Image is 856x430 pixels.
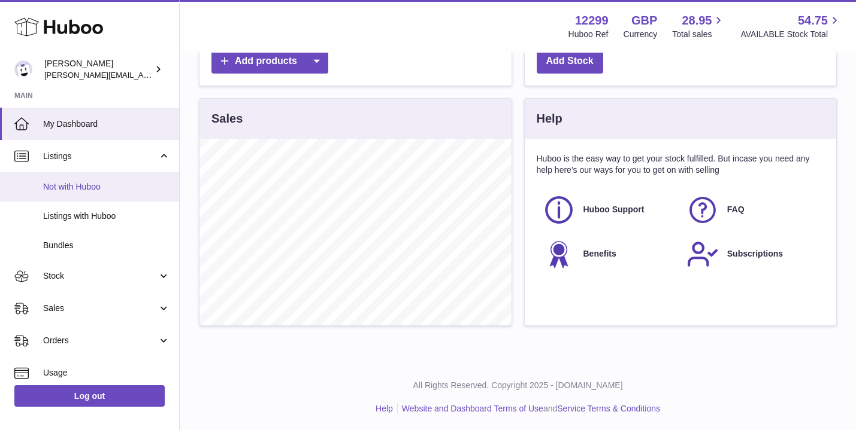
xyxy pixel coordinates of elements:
span: Listings [43,151,158,162]
span: Listings with Huboo [43,211,170,222]
a: Add Stock [537,49,603,74]
a: FAQ [686,194,818,226]
span: Usage [43,367,170,379]
span: 54.75 [798,13,828,29]
strong: GBP [631,13,657,29]
a: Benefits [543,238,674,270]
a: Service Terms & Conditions [557,404,660,413]
div: Currency [624,29,658,40]
span: My Dashboard [43,118,170,130]
h3: Sales [211,111,243,127]
a: Help [376,404,393,413]
span: Benefits [583,248,616,260]
a: Subscriptions [686,238,818,270]
span: Total sales [672,29,725,40]
a: Add products [211,49,328,74]
a: Huboo Support [543,194,674,226]
p: Huboo is the easy way to get your stock fulfilled. But incase you need any help here's our ways f... [537,153,825,176]
li: and [398,403,660,414]
a: Website and Dashboard Terms of Use [402,404,543,413]
span: Not with Huboo [43,181,170,193]
span: Stock [43,270,158,282]
span: Bundles [43,240,170,251]
a: Log out [14,385,165,407]
h3: Help [537,111,562,127]
span: [PERSON_NAME][EMAIL_ADDRESS][DOMAIN_NAME] [44,70,240,80]
div: [PERSON_NAME] [44,58,152,81]
span: Subscriptions [727,248,783,260]
span: AVAILABLE Stock Total [740,29,842,40]
span: 28.95 [682,13,712,29]
span: Huboo Support [583,204,645,215]
span: Sales [43,303,158,314]
strong: 12299 [575,13,609,29]
img: anthony@happyfeetplaymats.co.uk [14,60,32,78]
p: All Rights Reserved. Copyright 2025 - [DOMAIN_NAME] [189,380,846,391]
a: 28.95 Total sales [672,13,725,40]
span: FAQ [727,204,745,215]
a: 54.75 AVAILABLE Stock Total [740,13,842,40]
span: Orders [43,335,158,346]
div: Huboo Ref [568,29,609,40]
